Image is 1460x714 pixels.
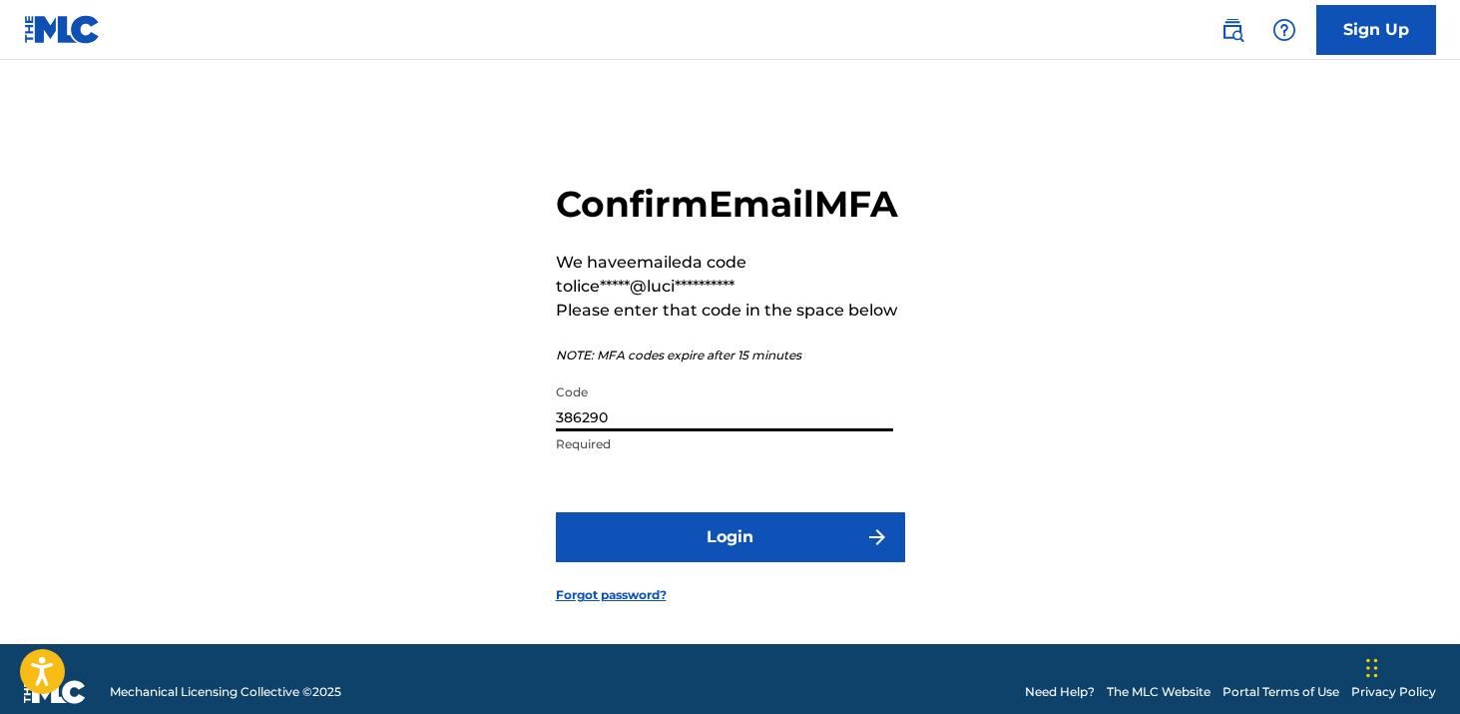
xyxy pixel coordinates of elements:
a: Portal Terms of Use [1222,683,1339,701]
p: Required [556,435,893,453]
button: Login [556,512,905,562]
a: Need Help? [1025,683,1095,701]
h2: Confirm Email MFA [556,182,905,227]
img: help [1272,18,1296,42]
a: Sign Up [1316,5,1436,55]
a: Forgot password? [556,586,667,604]
img: f7272a7cc735f4ea7f67.svg [865,525,889,549]
div: Drag [1366,638,1378,698]
a: Public Search [1213,10,1252,50]
img: logo [24,680,86,704]
a: Privacy Policy [1351,683,1436,701]
div: Help [1264,10,1304,50]
p: Please enter that code in the space below [556,299,905,323]
span: Mechanical Licensing Collective © 2025 [110,683,341,701]
a: The MLC Website [1107,683,1211,701]
iframe: Chat Widget [1360,618,1460,714]
img: MLC Logo [24,15,101,44]
p: NOTE: MFA codes expire after 15 minutes [556,347,905,364]
img: search [1220,18,1244,42]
